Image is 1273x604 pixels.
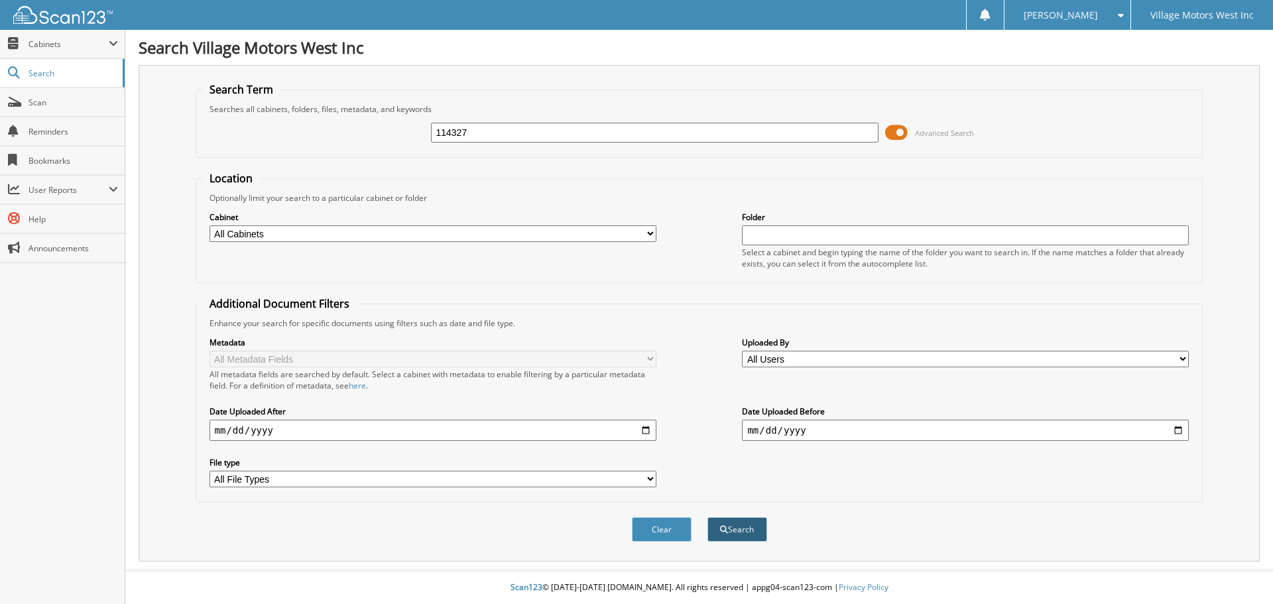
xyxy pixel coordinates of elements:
span: Village Motors West Inc [1150,11,1254,19]
span: Help [29,213,118,225]
span: Announcements [29,243,118,254]
div: All metadata fields are searched by default. Select a cabinet with metadata to enable filtering b... [210,369,656,391]
a: here [349,380,366,391]
h1: Search Village Motors West Inc [139,36,1260,58]
span: Search [29,68,116,79]
span: Bookmarks [29,155,118,166]
input: end [742,420,1189,441]
a: Privacy Policy [839,581,888,593]
button: Search [707,517,767,542]
legend: Location [203,171,259,186]
div: © [DATE]-[DATE] [DOMAIN_NAME]. All rights reserved | appg04-scan123-com | [125,572,1273,604]
label: File type [210,457,656,468]
iframe: Chat Widget [1207,540,1273,604]
span: [PERSON_NAME] [1024,11,1098,19]
button: Clear [632,517,692,542]
span: Cabinets [29,38,109,50]
label: Cabinet [210,211,656,223]
span: Scan [29,97,118,108]
div: Searches all cabinets, folders, files, metadata, and keywords [203,103,1196,115]
label: Metadata [210,337,656,348]
label: Folder [742,211,1189,223]
span: User Reports [29,184,109,196]
span: Advanced Search [915,128,974,138]
span: Reminders [29,126,118,137]
legend: Additional Document Filters [203,296,356,311]
input: start [210,420,656,441]
img: scan123-logo-white.svg [13,6,113,24]
label: Date Uploaded After [210,406,656,417]
legend: Search Term [203,82,280,97]
label: Date Uploaded Before [742,406,1189,417]
div: Enhance your search for specific documents using filters such as date and file type. [203,318,1196,329]
label: Uploaded By [742,337,1189,348]
span: Scan123 [511,581,542,593]
div: Select a cabinet and begin typing the name of the folder you want to search in. If the name match... [742,247,1189,269]
div: Optionally limit your search to a particular cabinet or folder [203,192,1196,204]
